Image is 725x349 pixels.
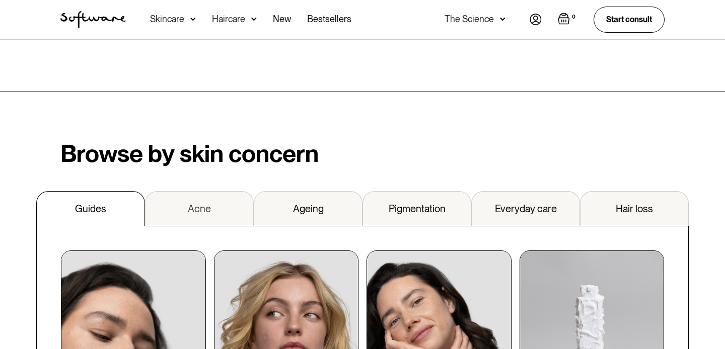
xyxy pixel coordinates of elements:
[188,203,211,215] div: Acne
[251,14,257,24] img: arrow down
[60,11,126,28] img: Software Logo
[150,14,184,24] div: Skincare
[594,7,665,32] a: Start consult
[570,13,577,22] div: 0
[616,203,653,215] div: Hair loss
[495,203,557,215] div: Everyday care
[500,14,505,24] img: arrow down
[60,140,665,167] h2: Browse by skin concern
[445,14,494,24] div: The Science
[293,203,324,215] div: Ageing
[60,11,126,28] a: home
[212,14,245,24] div: Haircare
[389,203,446,215] div: Pigmentation
[558,13,577,27] a: Open empty cart
[190,14,196,24] img: arrow down
[75,203,106,215] div: Guides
